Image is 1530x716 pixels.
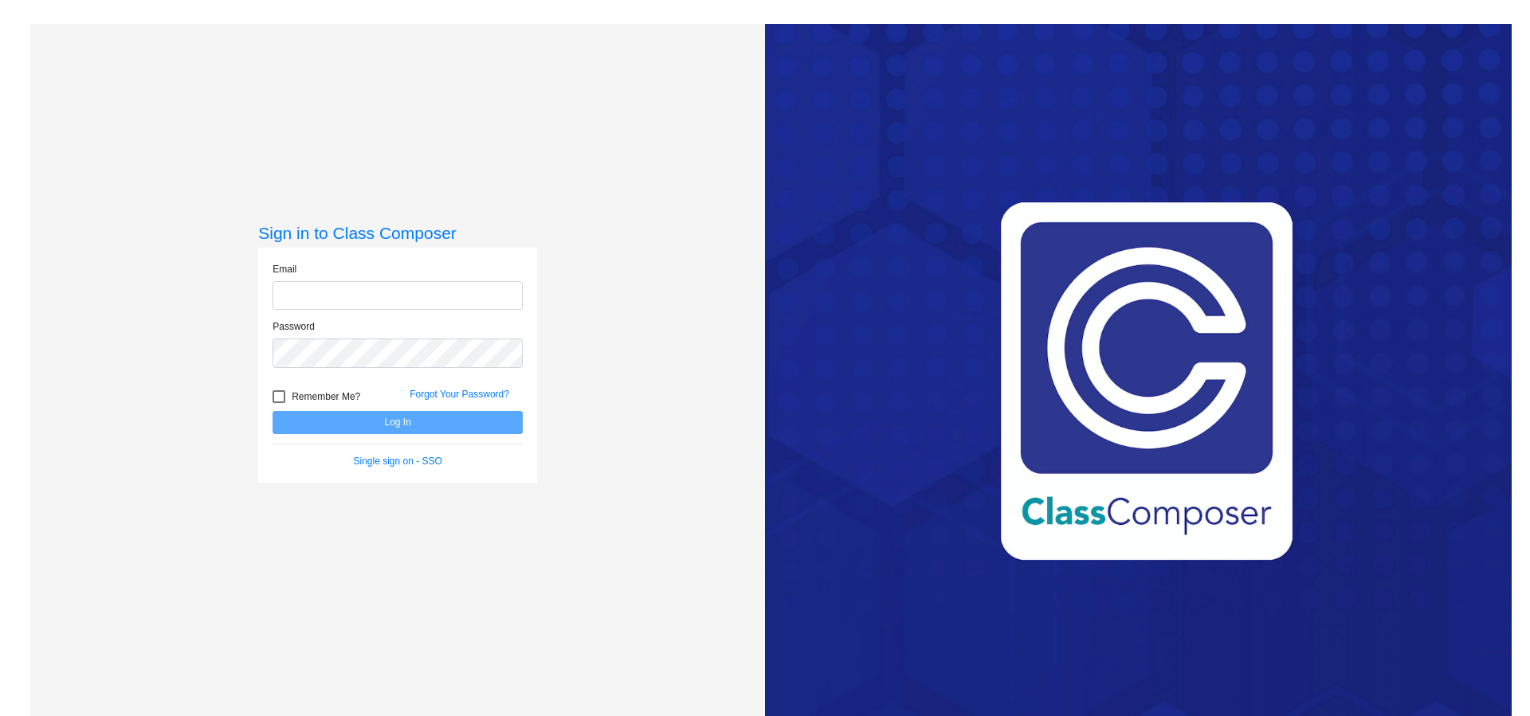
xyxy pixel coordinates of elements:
label: Password [273,319,315,334]
a: Single sign on - SSO [354,456,442,467]
button: Log In [273,411,523,434]
span: Remember Me? [292,387,360,406]
a: Forgot Your Password? [410,389,509,400]
h3: Sign in to Class Composer [258,223,537,243]
label: Email [273,262,296,276]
